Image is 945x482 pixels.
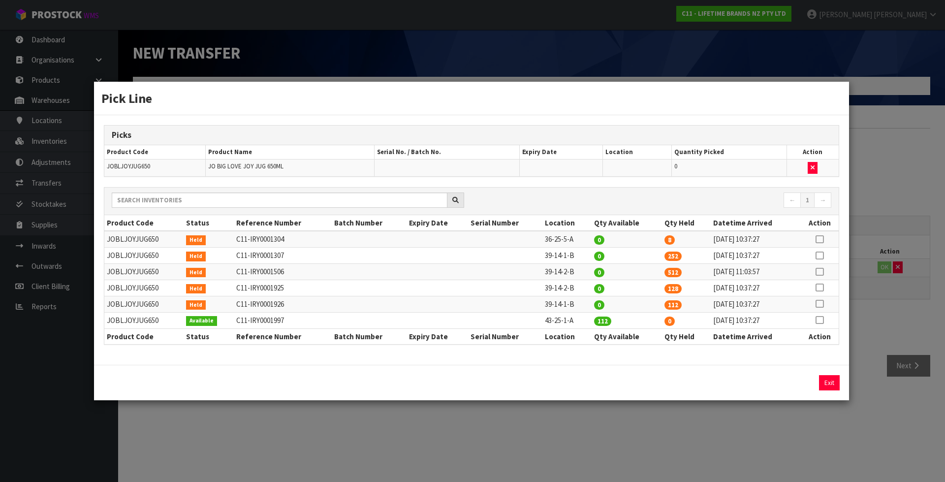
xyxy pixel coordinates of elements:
th: Batch Number [332,328,407,344]
td: 39-14-2-B [542,280,592,296]
td: C11-IRY0001304 [234,231,332,247]
button: Exit [819,375,840,390]
td: C11-IRY0001506 [234,264,332,280]
td: JOBLJOYJUG650 [104,264,184,280]
td: [DATE] 10:37:27 [711,280,800,296]
td: 39-14-1-B [542,296,592,312]
td: 36-25-5-A [542,231,592,247]
th: Location [542,328,592,344]
td: JOBLJOYJUG650 [104,312,184,328]
span: Held [186,284,206,294]
h3: Picks [112,130,831,140]
th: Status [184,215,234,231]
span: Available [186,316,217,326]
th: Product Code [104,328,184,344]
span: Held [186,300,206,310]
th: Datetime Arrived [711,328,800,344]
span: Held [186,268,206,278]
a: ← [784,193,801,208]
span: 512 [664,268,682,277]
span: 8 [664,235,675,245]
th: Serial Number [468,328,543,344]
td: JOBLJOYJUG650 [104,231,184,247]
th: Action [801,328,839,344]
th: Expiry Date [407,328,468,344]
span: Held [186,252,206,261]
th: Expiry Date [519,145,602,160]
th: Product Name [206,145,375,160]
th: Qty Available [592,328,662,344]
span: 0 [594,252,604,261]
span: 0 [594,268,604,277]
span: 112 [594,317,611,326]
td: 39-14-2-B [542,264,592,280]
td: 43-25-1-A [542,312,592,328]
th: Expiry Date [407,215,468,231]
span: 0 [664,317,675,326]
th: Action [787,145,839,160]
span: 128 [664,284,682,293]
span: JO BIG LOVE JOY JUG 650ML [208,162,283,170]
th: Location [602,145,671,160]
td: 39-14-1-B [542,248,592,264]
nav: Page navigation [479,193,831,210]
span: 112 [664,300,682,310]
th: Qty Available [592,215,662,231]
th: Datetime Arrived [711,215,800,231]
td: JOBLJOYJUG650 [104,296,184,312]
span: 0 [594,300,604,310]
span: JOBLJOYJUG650 [107,162,150,170]
th: Qty Held [662,215,711,231]
th: Serial No. / Batch No. [375,145,520,160]
span: 0 [594,284,604,293]
th: Status [184,328,234,344]
td: [DATE] 11:03:57 [711,264,800,280]
th: Action [801,215,839,231]
td: [DATE] 10:37:27 [711,248,800,264]
th: Batch Number [332,215,407,231]
span: 0 [674,162,677,170]
td: [DATE] 10:37:27 [711,231,800,247]
a: → [814,193,831,208]
td: C11-IRY0001926 [234,296,332,312]
span: 0 [594,235,604,245]
th: Product Code [104,145,206,160]
th: Qty Held [662,328,711,344]
th: Serial Number [468,215,543,231]
td: C11-IRY0001925 [234,280,332,296]
td: C11-IRY0001997 [234,312,332,328]
th: Product Code [104,215,184,231]
a: 1 [800,193,815,208]
td: [DATE] 10:37:27 [711,312,800,328]
td: [DATE] 10:37:27 [711,296,800,312]
span: Held [186,235,206,245]
td: JOBLJOYJUG650 [104,248,184,264]
td: JOBLJOYJUG650 [104,280,184,296]
th: Reference Number [234,215,332,231]
th: Reference Number [234,328,332,344]
span: 252 [664,252,682,261]
th: Quantity Picked [671,145,787,160]
td: C11-IRY0001307 [234,248,332,264]
h3: Pick Line [101,89,842,107]
th: Location [542,215,592,231]
input: Search inventories [112,193,447,208]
